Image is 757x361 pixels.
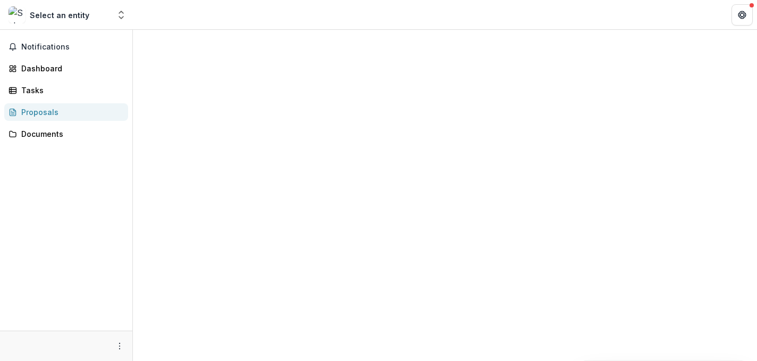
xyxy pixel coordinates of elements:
a: Documents [4,125,128,143]
button: More [113,340,126,352]
div: Proposals [21,106,120,118]
div: Tasks [21,85,120,96]
a: Proposals [4,103,128,121]
button: Notifications [4,38,128,55]
div: Dashboard [21,63,120,74]
span: Notifications [21,43,124,52]
a: Dashboard [4,60,128,77]
button: Open entity switcher [114,4,129,26]
a: Tasks [4,81,128,99]
div: Select an entity [30,10,89,21]
div: Documents [21,128,120,140]
img: Select an entity [9,6,26,23]
button: Get Help [731,4,753,26]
